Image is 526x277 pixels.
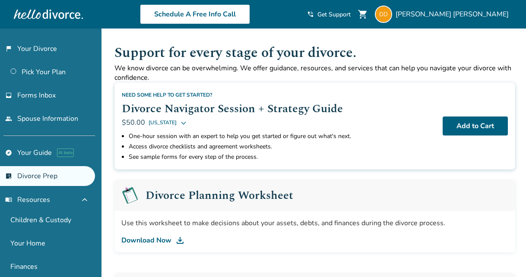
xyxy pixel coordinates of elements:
iframe: Chat Widget [483,236,526,277]
span: $50.00 [122,118,145,127]
img: Pre-Leaving Checklist [121,187,139,204]
span: people [5,115,12,122]
img: DL [175,235,185,246]
img: ddewar@gmail.com [375,6,392,23]
span: flag_2 [5,45,12,52]
span: inbox [5,92,12,99]
button: [US_STATE] [149,117,187,128]
span: AI beta [57,148,74,157]
button: Add to Cart [443,116,508,135]
h1: Support for every stage of your divorce. [114,42,515,63]
span: Get Support [317,10,351,19]
h2: Divorce Navigator Session + Strategy Guide [122,100,436,117]
span: Resources [5,195,50,205]
a: Schedule A Free Info Call [140,4,250,24]
h2: Divorce Planning Worksheet [146,190,293,201]
li: Access divorce checklists and agreement worksheets. [129,142,436,152]
span: [US_STATE] [149,117,177,128]
span: explore [5,149,12,156]
a: phone_in_talkGet Support [307,10,351,19]
span: Forms Inbox [17,91,56,100]
li: One-hour session with an expert to help you get started or figure out what's next. [129,131,436,142]
div: Use this worksheet to make decisions about your assets, debts, and finances during the divorce pr... [121,218,508,228]
li: See sample forms for every step of the process. [129,152,436,162]
span: shopping_cart [358,9,368,19]
span: expand_less [79,195,90,205]
span: [PERSON_NAME] [PERSON_NAME] [396,9,512,19]
span: Need some help to get started? [122,91,212,98]
a: Download Now [121,235,508,246]
span: phone_in_talk [307,11,314,18]
span: menu_book [5,196,12,203]
p: We know divorce can be overwhelming. We offer guidance, resources, and services that can help you... [114,63,515,82]
span: list_alt_check [5,173,12,179]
